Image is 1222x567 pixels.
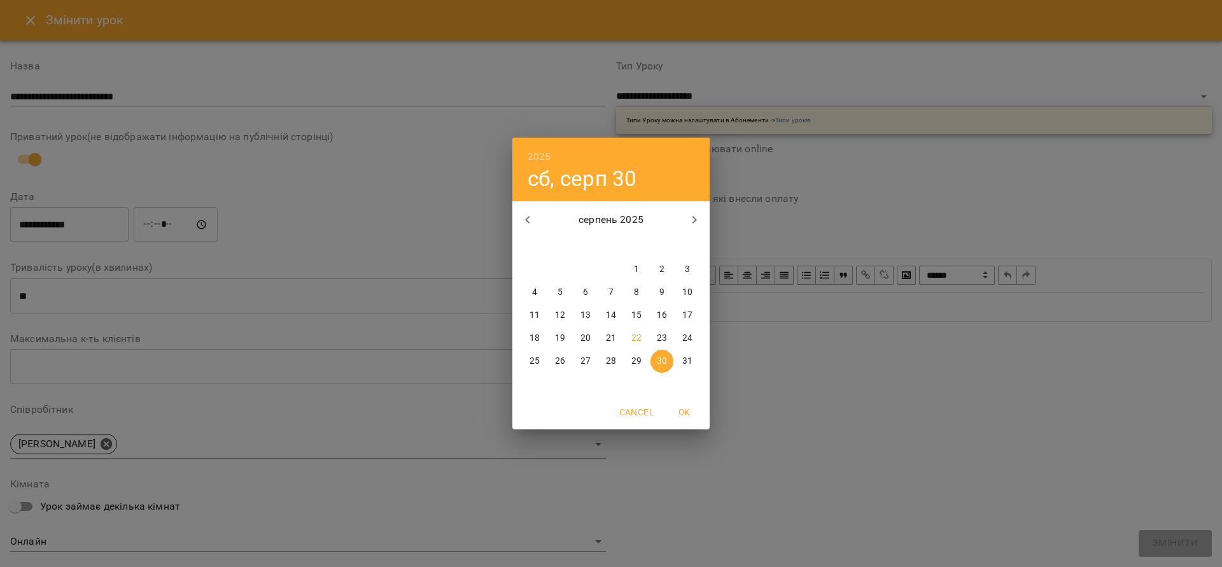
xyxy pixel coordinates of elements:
[650,281,673,304] button: 9
[574,350,597,373] button: 27
[650,304,673,327] button: 16
[606,332,616,345] p: 21
[619,405,654,420] span: Cancel
[574,239,597,252] span: ср
[580,309,591,322] p: 13
[543,212,680,227] p: серпень 2025
[625,239,648,252] span: пт
[549,350,572,373] button: 26
[657,355,667,368] p: 30
[614,401,659,424] button: Cancel
[676,281,699,304] button: 10
[676,304,699,327] button: 17
[669,405,699,420] span: OK
[528,166,637,192] button: сб, серп 30
[530,355,540,368] p: 25
[625,350,648,373] button: 29
[523,281,546,304] button: 4
[600,327,622,350] button: 21
[634,263,639,276] p: 1
[583,286,588,299] p: 6
[555,309,565,322] p: 12
[625,281,648,304] button: 8
[530,332,540,345] p: 18
[574,304,597,327] button: 13
[530,309,540,322] p: 11
[676,350,699,373] button: 31
[682,309,692,322] p: 17
[600,350,622,373] button: 28
[523,350,546,373] button: 25
[682,355,692,368] p: 31
[574,281,597,304] button: 6
[650,350,673,373] button: 30
[650,239,673,252] span: сб
[558,286,563,299] p: 5
[657,309,667,322] p: 16
[631,309,642,322] p: 15
[523,304,546,327] button: 11
[555,332,565,345] p: 19
[580,355,591,368] p: 27
[625,304,648,327] button: 15
[631,332,642,345] p: 22
[549,304,572,327] button: 12
[657,332,667,345] p: 23
[580,332,591,345] p: 20
[555,355,565,368] p: 26
[634,286,639,299] p: 8
[549,239,572,252] span: вт
[606,355,616,368] p: 28
[608,286,614,299] p: 7
[528,148,551,166] button: 2025
[682,286,692,299] p: 10
[659,263,664,276] p: 2
[676,327,699,350] button: 24
[600,304,622,327] button: 14
[532,286,537,299] p: 4
[606,309,616,322] p: 14
[685,263,690,276] p: 3
[625,327,648,350] button: 22
[549,327,572,350] button: 19
[650,327,673,350] button: 23
[676,239,699,252] span: нд
[650,258,673,281] button: 2
[600,281,622,304] button: 7
[659,286,664,299] p: 9
[682,332,692,345] p: 24
[631,355,642,368] p: 29
[625,258,648,281] button: 1
[523,327,546,350] button: 18
[664,401,705,424] button: OK
[676,258,699,281] button: 3
[574,327,597,350] button: 20
[549,281,572,304] button: 5
[523,239,546,252] span: пн
[600,239,622,252] span: чт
